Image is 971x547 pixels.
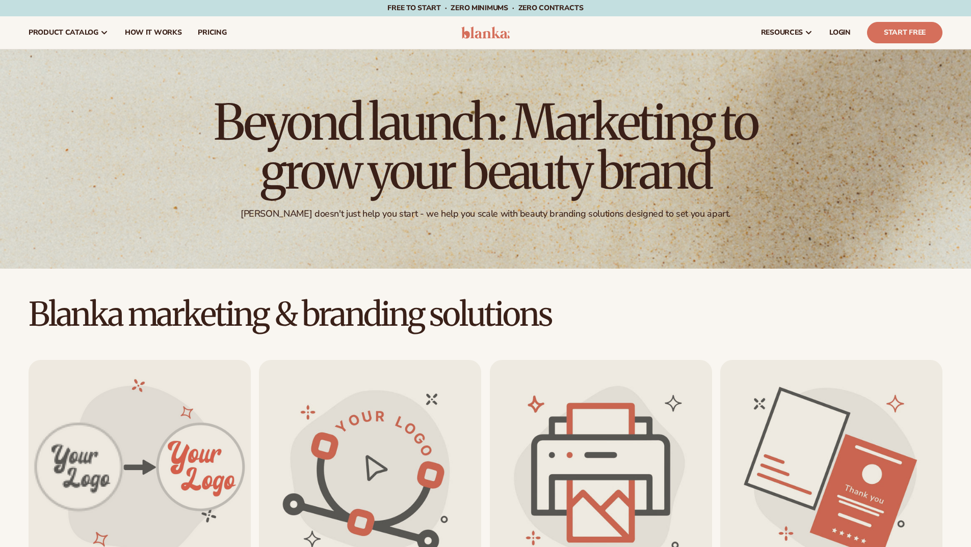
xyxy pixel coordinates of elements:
a: Start Free [867,22,942,43]
a: product catalog [20,16,117,49]
span: How It Works [125,29,182,37]
a: resources [753,16,821,49]
img: logo [461,27,510,39]
div: [PERSON_NAME] doesn't just help you start - we help you scale with beauty branding solutions desi... [241,208,730,220]
span: resources [761,29,803,37]
span: product catalog [29,29,98,37]
span: LOGIN [829,29,851,37]
a: How It Works [117,16,190,49]
h1: Beyond launch: Marketing to grow your beauty brand [205,98,766,196]
span: pricing [198,29,226,37]
span: Free to start · ZERO minimums · ZERO contracts [387,3,583,13]
a: LOGIN [821,16,859,49]
a: pricing [190,16,234,49]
